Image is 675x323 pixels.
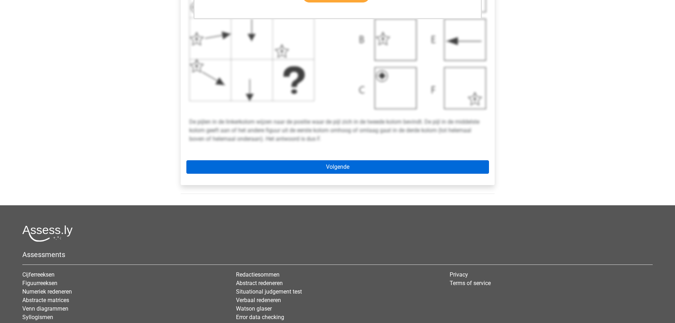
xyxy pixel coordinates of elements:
a: Cijferreeksen [22,271,55,278]
a: Syllogismen [22,314,53,321]
h5: Assessments [22,250,653,259]
a: Verbaal redeneren [236,297,281,303]
a: Venn diagrammen [22,305,68,312]
a: Privacy [450,271,468,278]
a: Abstracte matrices [22,297,69,303]
a: Numeriek redeneren [22,288,72,295]
a: Abstract redeneren [236,280,283,286]
a: Redactiesommen [236,271,280,278]
a: Figuurreeksen [22,280,57,286]
a: Volgende [186,160,489,174]
a: Watson glaser [236,305,272,312]
p: De pijlen in de linkerkolom wijzen naar de positie waar de pijl zich in de tweede kolom bevindt. ... [189,109,486,143]
a: Error data checking [236,314,284,321]
img: Assessly logo [22,225,73,242]
a: Terms of service [450,280,491,286]
a: Situational judgement test [236,288,302,295]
